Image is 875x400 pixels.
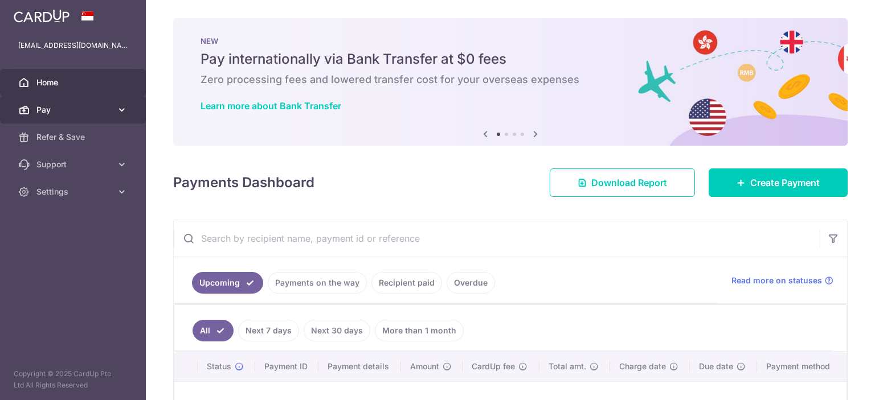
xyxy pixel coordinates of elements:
span: Status [207,361,231,372]
span: Home [36,77,112,88]
span: Support [36,159,112,170]
h6: Zero processing fees and lowered transfer cost for your overseas expenses [201,73,820,86]
a: Learn more about Bank Transfer [201,100,341,112]
span: Download Report [591,176,667,189]
a: Create Payment [709,168,848,197]
a: Upcoming [192,272,263,294]
a: All [193,320,234,341]
a: More than 1 month [375,320,464,341]
a: Payments on the way [268,272,367,294]
img: CardUp [14,9,69,23]
a: Recipient paid [371,272,442,294]
a: Overdue [447,272,495,294]
img: Bank transfer banner [173,18,848,146]
p: [EMAIL_ADDRESS][DOMAIN_NAME] [18,40,128,51]
span: Help [26,8,49,18]
a: Next 7 days [238,320,299,341]
input: Search by recipient name, payment id or reference [174,220,820,257]
a: Read more on statuses [731,275,833,286]
a: Next 30 days [304,320,370,341]
th: Payment details [318,352,401,381]
p: NEW [201,36,820,46]
span: Charge date [619,361,666,372]
a: Download Report [550,168,695,197]
th: Payment method [757,352,847,381]
span: Amount [410,361,439,372]
span: Refer & Save [36,131,112,143]
h5: Pay internationally via Bank Transfer at $0 fees [201,50,820,68]
span: Create Payment [750,176,820,189]
h4: Payments Dashboard [173,172,314,193]
span: Settings [36,186,112,197]
th: Payment ID [255,352,319,381]
span: Read more on statuses [731,275,822,286]
span: Pay [36,104,112,116]
span: Due date [699,361,733,372]
span: CardUp fee [472,361,515,372]
span: Total amt. [549,361,586,372]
